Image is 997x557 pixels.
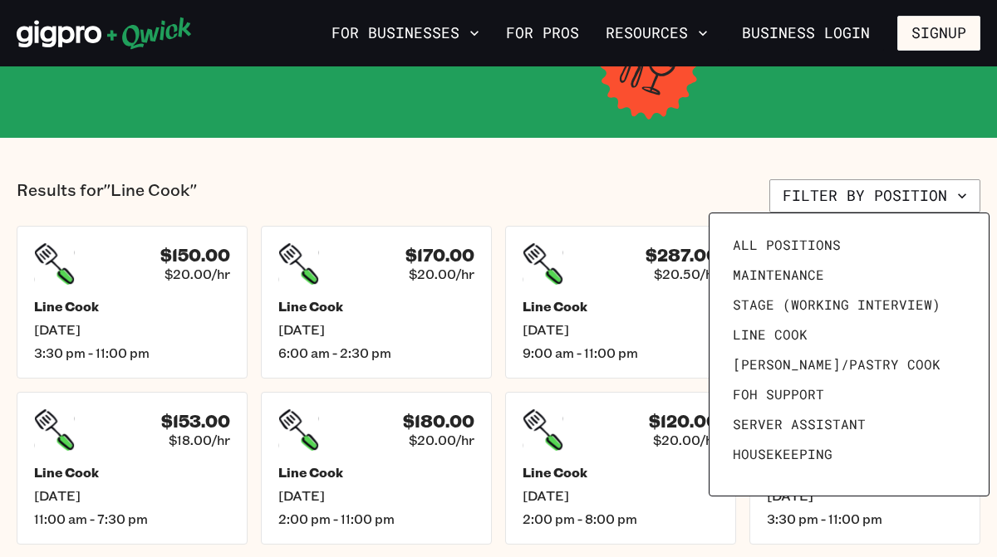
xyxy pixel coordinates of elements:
[733,266,824,283] span: Maintenance
[726,230,972,479] ul: Filter by position
[733,356,941,373] span: [PERSON_NAME]/Pastry Cook
[733,476,808,492] span: Prep Cook
[733,237,841,253] span: All Positions
[733,416,866,432] span: Server Assistant
[733,326,808,343] span: Line Cook
[733,296,941,313] span: Stage (working interview)
[733,386,824,403] span: FOH Support
[733,446,832,462] span: Housekeeping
